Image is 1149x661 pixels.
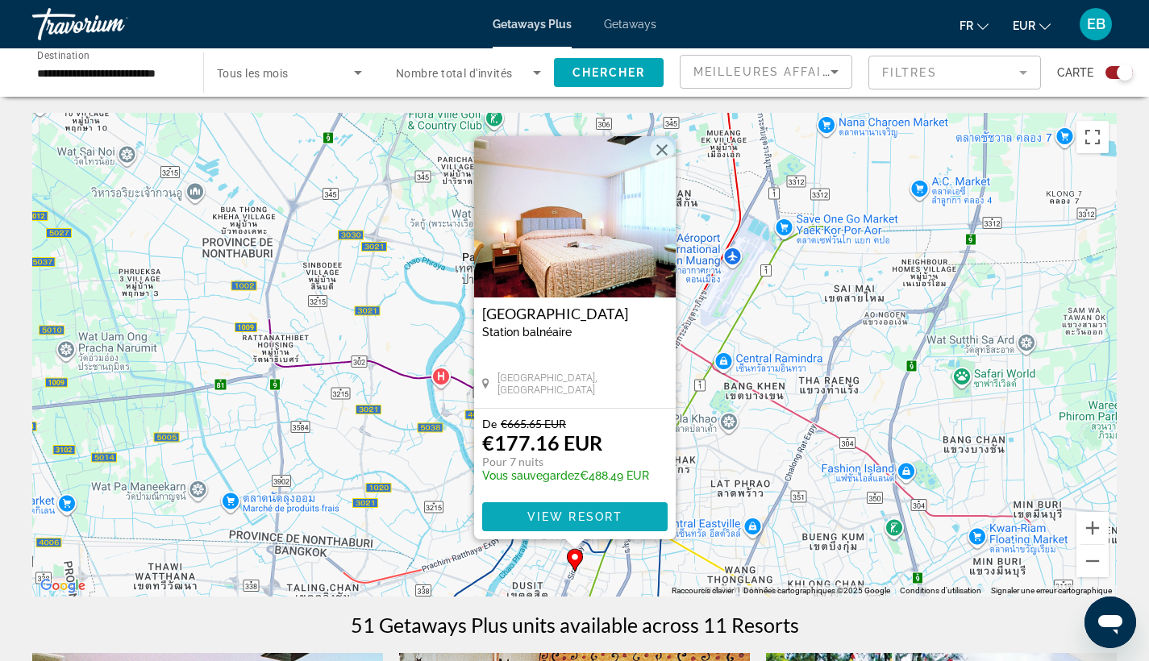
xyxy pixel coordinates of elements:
a: [GEOGRAPHIC_DATA] [482,306,668,322]
span: €665.65 EUR [501,417,566,430]
span: De [482,417,497,430]
button: Change currency [1013,14,1051,37]
span: [GEOGRAPHIC_DATA], [GEOGRAPHIC_DATA] [497,372,667,396]
img: Google [36,576,90,597]
button: Change language [960,14,989,37]
button: Fermer [650,138,674,162]
a: Travorium [32,3,194,45]
span: EB [1087,16,1105,32]
span: Destination [37,49,90,60]
span: Données cartographiques ©2025 Google [743,586,890,595]
span: View Resort [527,510,622,523]
iframe: Bouton de lancement de la fenêtre de messagerie [1084,597,1136,648]
h1: 51 Getaways Plus units available across 11 Resorts [351,613,799,637]
p: Pour 7 nuits [482,455,649,469]
span: Carte [1057,61,1093,84]
img: 6305I02X.jpg [474,136,676,297]
span: Tous les mois [217,67,289,80]
button: Zoom arrière [1076,545,1109,577]
button: Chercher [554,58,664,87]
button: View Resort [482,502,668,531]
button: Zoom avant [1076,512,1109,544]
span: Station balnéaire [482,326,572,339]
button: Filter [868,55,1041,90]
span: Meilleures affaires [693,65,848,78]
a: Conditions d'utilisation (s'ouvre dans un nouvel onglet) [900,586,981,595]
mat-select: Sort by [693,62,839,81]
p: €177.16 EUR [482,430,602,455]
button: Passer en plein écran [1076,121,1109,153]
a: Signaler une erreur cartographique [991,586,1112,595]
a: Getaways [604,18,656,31]
span: Chercher [572,66,646,79]
span: EUR [1013,19,1035,32]
a: Ouvrir cette zone dans Google Maps (dans une nouvelle fenêtre) [36,576,90,597]
a: Getaways Plus [493,18,572,31]
span: fr [960,19,973,32]
span: Vous sauvegardez [482,469,580,482]
p: €488.49 EUR [482,469,649,482]
span: Nombre total d'invités [396,67,513,80]
button: User Menu [1075,7,1117,41]
button: Raccourcis clavier [672,585,734,597]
